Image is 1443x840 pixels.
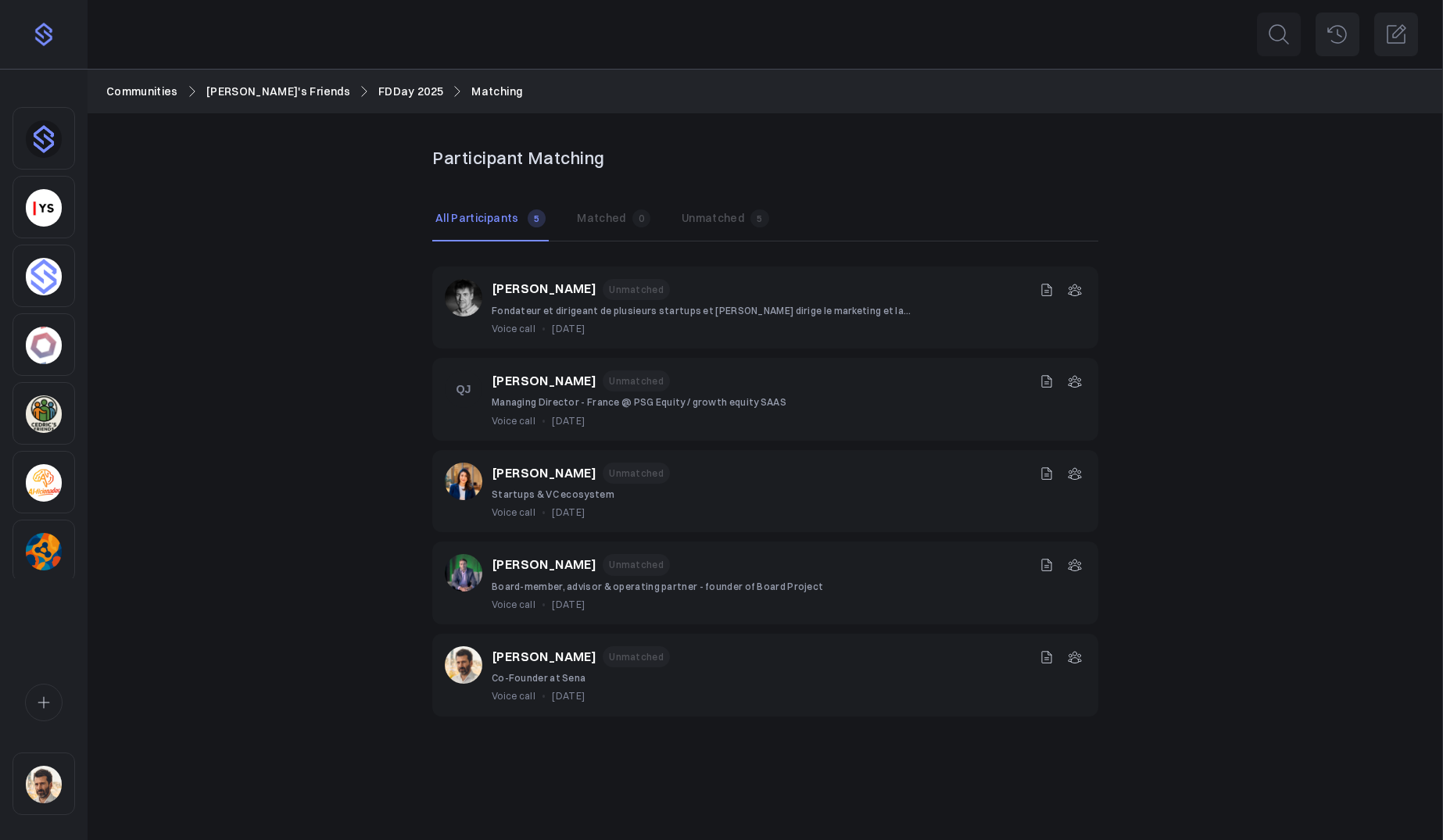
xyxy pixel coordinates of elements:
[552,321,585,336] span: [DATE]
[552,505,585,520] span: [DATE]
[31,22,56,47] img: purple-logo-18f04229334c5639164ff563510a1dba46e1211543e89c7069427642f6c28bac.png
[445,646,482,684] img: 61d6c3411a19c558e8367cb564fe3fe14d41f750.jpg
[445,554,482,592] img: 99584a4b8226c4dd4b3bb2fda4be20b8c8cf043b.jpg
[26,464,62,502] img: 2jp1kfh9ib76c04m8niqu4f45e0u
[445,370,482,408] img: QJ
[492,688,535,703] span: Voice call
[106,83,1424,100] nav: Breadcrumb
[26,120,62,158] img: dhnou9yomun9587rl8johsq6w6vr
[603,370,670,391] span: Unmatched
[632,209,650,227] span: 0
[26,533,62,570] img: 6gff4iocxuy891buyeergockefh7
[492,395,786,409] p: Managing Director - France @ PSG Equity / growth equity SAAS
[552,413,585,428] span: [DATE]
[26,395,62,433] img: 3pj2efuqyeig3cua8agrd6atck9r
[445,463,482,500] img: b498d4d892c3e3239be3a1dc95f2be081317bc24.jpg
[679,197,772,241] button: Unmatched5
[492,579,823,594] p: Board-member, advisor & operating partner - founder of Board Project
[492,321,535,336] span: Voice call
[26,189,62,227] img: yorkseed.co
[574,197,653,241] button: Matched0
[26,327,62,364] img: 4hc3xb4og75h35779zhp6duy5ffo
[492,371,596,391] a: [PERSON_NAME]
[492,487,670,502] p: Startups & VC ecosystem
[492,670,670,685] p: Co-Founder at Sena
[542,413,546,428] span: •
[542,321,546,336] span: •
[206,83,350,100] a: [PERSON_NAME]'s Friends
[432,197,549,241] button: All Participants 5
[432,197,1098,241] nav: Tabs
[435,211,519,225] p: All Participants
[750,209,768,227] span: 5
[542,688,546,703] span: •
[106,83,178,100] a: Communities
[26,766,62,803] img: sqr4epb0z8e5jm577i6jxqftq3ng
[603,646,670,667] span: Unmatched
[603,463,670,484] span: Unmatched
[492,279,596,299] a: [PERSON_NAME]
[26,258,62,295] img: 4sptar4mobdn0q43dsu7jy32kx6j
[492,505,535,520] span: Voice call
[492,647,596,667] a: [PERSON_NAME]
[552,597,585,612] span: [DATE]
[552,688,585,703] span: [DATE]
[378,83,444,100] a: FDDay 2025
[492,413,535,428] span: Voice call
[603,554,670,575] span: Unmatched
[445,279,482,316] img: 9f0dc6c23cbc7b92e5feec7e16078db8c2a7822a.jpg
[492,303,911,318] p: Fondateur et dirigeant de plusieurs startups et [PERSON_NAME] dirige le marketing et la…
[528,209,546,227] span: 5
[432,145,1098,172] h1: Participant Matching
[492,597,535,612] span: Voice call
[492,463,596,484] a: [PERSON_NAME]
[471,83,522,100] a: Matching
[542,597,546,612] span: •
[603,279,670,300] span: Unmatched
[492,555,596,575] a: [PERSON_NAME]
[542,505,546,520] span: •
